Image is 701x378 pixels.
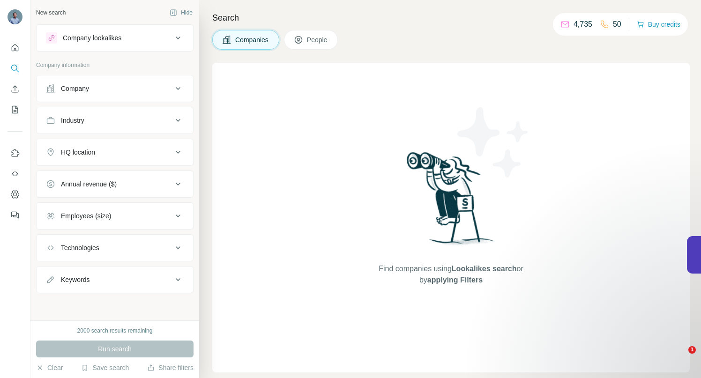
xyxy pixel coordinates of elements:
button: Use Surfe on LinkedIn [7,145,22,162]
span: Lookalikes search [452,265,517,273]
span: Companies [235,35,269,44]
span: Find companies using or by [376,263,526,286]
button: Keywords [37,268,193,291]
button: Employees (size) [37,205,193,227]
button: Share filters [147,363,194,372]
button: Company lookalikes [37,27,193,49]
div: Industry [61,116,84,125]
img: Avatar [7,9,22,24]
button: Technologies [37,237,193,259]
button: Buy credits [637,18,680,31]
span: applying Filters [427,276,483,284]
button: Company [37,77,193,100]
img: Surfe Illustration - Stars [451,100,536,185]
button: My lists [7,101,22,118]
p: 4,735 [574,19,592,30]
button: Industry [37,109,193,132]
div: HQ location [61,148,95,157]
div: Technologies [61,243,99,252]
button: Quick start [7,39,22,56]
button: Hide [163,6,199,20]
h4: Search [212,11,690,24]
p: 50 [613,19,621,30]
p: Company information [36,61,194,69]
button: Search [7,60,22,77]
button: Enrich CSV [7,81,22,97]
button: Annual revenue ($) [37,173,193,195]
div: Annual revenue ($) [61,179,117,189]
button: Clear [36,363,63,372]
div: New search [36,8,66,17]
div: 2000 search results remaining [77,326,153,335]
iframe: Intercom live chat [669,346,692,369]
div: Company lookalikes [63,33,121,43]
span: 1 [688,346,696,354]
button: Use Surfe API [7,165,22,182]
button: Feedback [7,207,22,223]
span: People [307,35,328,44]
div: Company [61,84,89,93]
button: Dashboard [7,186,22,203]
img: Surfe Illustration - Woman searching with binoculars [403,149,500,254]
button: Save search [81,363,129,372]
button: HQ location [37,141,193,163]
div: Keywords [61,275,89,284]
div: Employees (size) [61,211,111,221]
